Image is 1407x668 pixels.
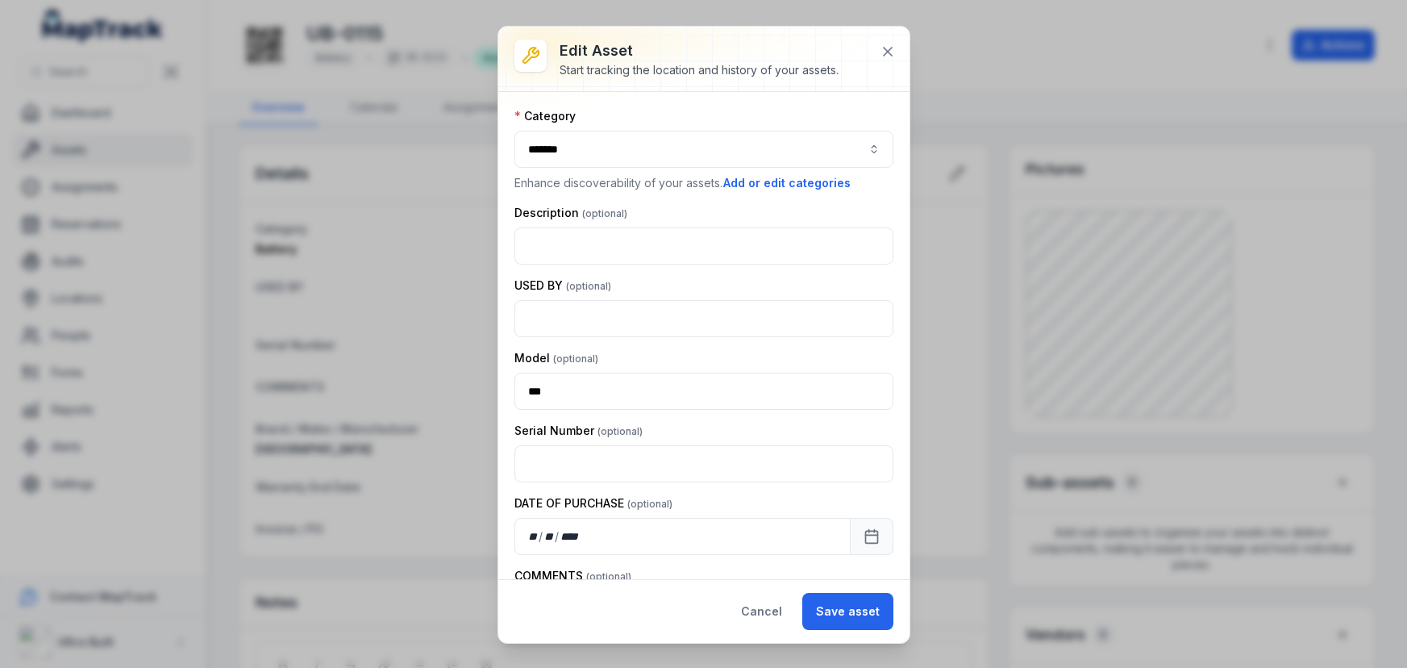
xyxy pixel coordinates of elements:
div: month, [544,528,555,545]
div: Start tracking the location and history of your assets. [560,62,839,78]
button: Calendar [850,518,893,555]
label: Category [514,108,576,124]
p: Enhance discoverability of your assets. [514,174,893,192]
label: COMMENTS [514,568,631,584]
div: / [539,528,544,545]
label: USED BY [514,278,611,294]
label: DATE OF PURCHASE [514,495,672,511]
div: day, [528,528,539,545]
div: year, [560,528,580,545]
h3: Edit asset [560,40,839,62]
label: Description [514,205,627,221]
div: / [555,528,560,545]
button: Add or edit categories [722,174,851,192]
label: Serial Number [514,423,643,439]
button: Cancel [727,593,796,630]
button: Save asset [802,593,893,630]
label: Model [514,350,598,366]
